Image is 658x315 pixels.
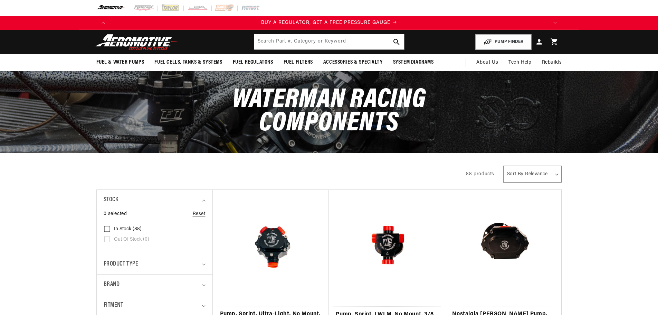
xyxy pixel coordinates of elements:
img: Aeromotive [94,34,180,50]
summary: Accessories & Specialty [318,54,388,71]
div: Announcement [110,19,548,27]
slideshow-component: Translation missing: en.sections.announcements.announcement_bar [79,16,579,30]
a: About Us [471,54,503,71]
summary: Fuel Regulators [228,54,278,71]
span: In stock (88) [114,226,142,232]
span: Product type [104,259,139,269]
span: Stock [104,195,118,205]
button: Translation missing: en.sections.announcements.next_announcement [548,16,562,30]
summary: Stock (0 selected) [104,190,206,210]
span: Accessories & Specialty [323,59,383,66]
span: Fuel & Water Pumps [96,59,144,66]
span: Tech Help [508,59,531,66]
a: BUY A REGULATOR, GET A FREE PRESSURE GAUGE [110,19,548,27]
button: search button [389,34,404,49]
span: BUY A REGULATOR, GET A FREE PRESSURE GAUGE [261,20,390,25]
summary: Brand (0 selected) [104,275,206,295]
summary: System Diagrams [388,54,439,71]
span: Brand [104,280,120,290]
summary: Rebuilds [537,54,567,71]
span: 0 selected [104,210,127,218]
span: Rebuilds [542,59,562,66]
div: 1 of 4 [110,19,548,27]
span: About Us [476,60,498,65]
span: System Diagrams [393,59,434,66]
span: Fuel Filters [284,59,313,66]
span: Fuel Cells, Tanks & Systems [154,59,222,66]
summary: Tech Help [503,54,536,71]
span: Waterman Racing Components [232,86,426,137]
summary: Fuel Cells, Tanks & Systems [149,54,227,71]
span: Fitment [104,300,123,311]
button: Translation missing: en.sections.announcements.previous_announcement [96,16,110,30]
summary: Product type (0 selected) [104,254,206,275]
summary: Fuel Filters [278,54,318,71]
input: Search by Part Number, Category or Keyword [254,34,404,49]
span: 88 products [466,172,494,177]
button: PUMP FINDER [475,34,532,50]
span: Out of stock (0) [114,237,149,243]
span: Fuel Regulators [233,59,273,66]
summary: Fuel & Water Pumps [91,54,150,71]
a: Reset [193,210,206,218]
